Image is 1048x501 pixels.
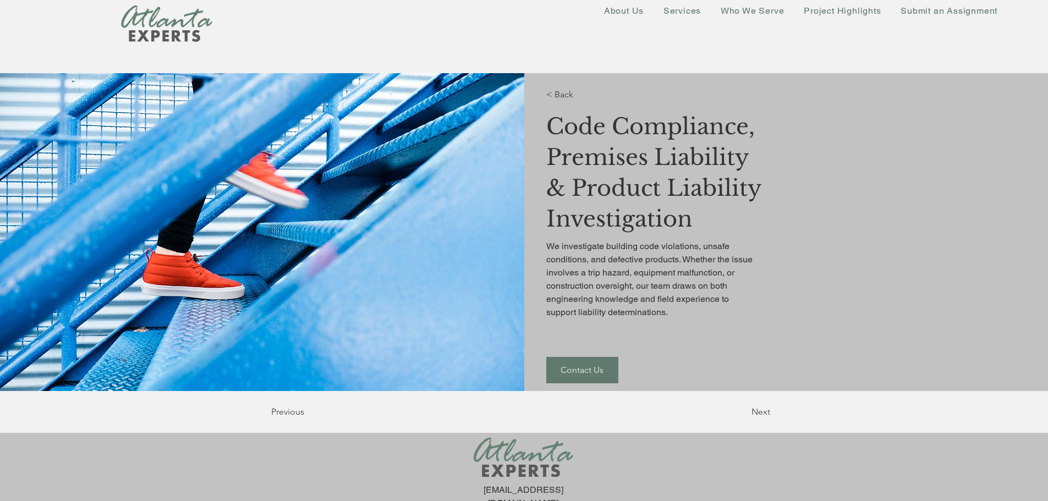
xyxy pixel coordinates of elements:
span: Services [663,5,701,16]
a: < Back [546,85,610,104]
span: Next [751,406,770,418]
button: Next [710,402,770,422]
img: New Logo Transparent Background_edited.png [473,438,574,477]
img: New Logo Transparent Background_edited.png [121,5,212,42]
a: Contact Us [546,357,618,383]
span: Project Highlights [804,5,881,16]
span: Previous [271,406,304,418]
span: We investigate building code violations, unsafe conditions, and defective products. Whether the i... [546,241,755,317]
span: Who We Serve [721,5,784,16]
span: Code Compliance, Premises Liability & Product Liability Investigation [546,113,761,233]
span: Contact Us [561,364,603,376]
button: Previous [271,402,334,422]
span: Submit an Assignment [901,5,997,16]
span: About Us [604,5,644,16]
span: < Back [546,89,573,101]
